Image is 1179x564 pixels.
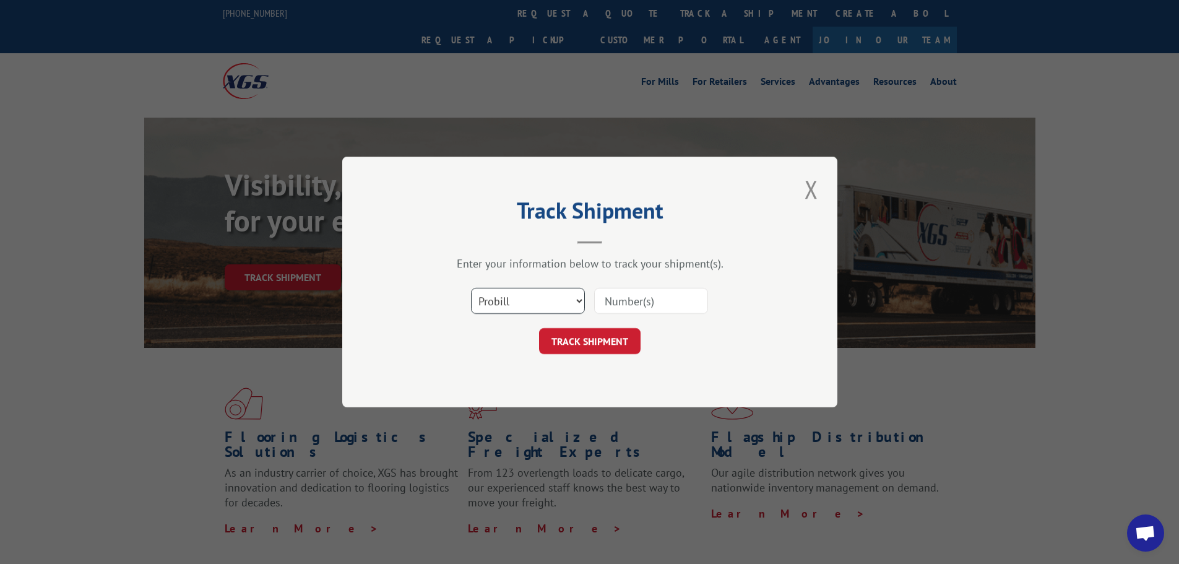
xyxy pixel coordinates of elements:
div: Enter your information below to track your shipment(s). [404,256,775,271]
button: Close modal [801,172,822,206]
a: Open chat [1127,514,1164,552]
button: TRACK SHIPMENT [539,328,641,354]
input: Number(s) [594,288,708,314]
h2: Track Shipment [404,202,775,225]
